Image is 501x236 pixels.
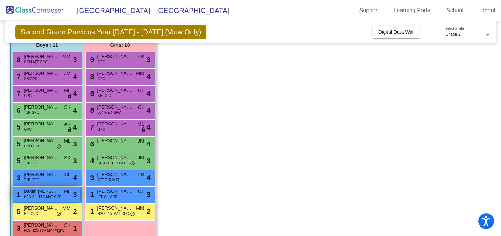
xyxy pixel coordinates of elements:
span: [PERSON_NAME] [97,104,132,111]
span: [PERSON_NAME] [97,53,132,60]
span: do_not_disturb_alt [56,228,61,234]
span: do_not_disturb_alt [130,211,135,217]
span: ML [137,120,144,128]
span: SK [64,154,71,162]
span: 3 [146,189,150,200]
span: do_not_disturb_alt [56,211,61,217]
span: [PERSON_NAME] [24,87,59,94]
span: 8 [89,90,94,97]
div: Girls: 10 [84,38,157,52]
span: 1 [89,191,94,198]
span: GPC [98,127,105,132]
span: FLS H2O T1R MAT WOW [24,228,65,233]
span: GPC [24,127,32,132]
span: [PERSON_NAME] [PERSON_NAME] [24,120,59,127]
span: ATT T1R MAT [98,177,120,183]
span: do_not_disturb_alt [56,144,61,150]
span: SK [64,222,71,229]
span: 1 [89,208,94,215]
a: School [441,5,469,16]
span: 7 [15,90,21,97]
span: SH GPC [24,76,37,81]
span: [PERSON_NAME] [24,222,59,229]
span: 7 [15,73,21,80]
span: T1R GPC [24,160,39,166]
span: [PERSON_NAME] [24,53,59,60]
span: 3 [73,54,77,65]
span: Digital Data Wall [378,29,414,35]
span: Grade 2 [445,32,460,37]
span: 4 [146,122,150,132]
span: [PERSON_NAME] [24,205,59,212]
span: JM [138,154,144,162]
span: BIP GPC [24,211,38,216]
span: 1 [15,191,21,198]
span: [PERSON_NAME] [24,137,59,144]
span: 3 [15,174,21,182]
span: 4 [73,172,77,183]
span: [PERSON_NAME] [97,87,132,94]
span: T1R GPC [24,177,39,183]
span: SH ADD T1R GPC [98,160,127,166]
span: 8 [15,56,21,64]
span: LB [138,53,144,60]
span: 1 [73,223,77,234]
span: MM [62,53,70,60]
span: 6 [89,140,94,148]
span: 4 [146,88,150,99]
span: CL [64,171,71,178]
span: 5 [15,140,21,148]
span: 3 [146,54,150,65]
span: CL [138,87,144,94]
span: 4 [146,172,150,183]
span: Second Grade Previous Year [DATE] - [DATE] (View Only) [15,25,207,39]
a: Support [354,5,385,16]
span: 2 [146,206,150,217]
a: Learning Portal [388,5,438,16]
span: 6 [15,106,21,114]
span: 2 [73,206,77,217]
span: MM [62,205,70,212]
span: COU GPC [24,144,41,149]
div: Boys : 11 [11,38,84,52]
span: 3 [73,156,77,166]
span: [PERSON_NAME] [97,137,132,144]
span: [PERSON_NAME] ([PERSON_NAME]) [PERSON_NAME] III [24,154,59,161]
span: JM [138,137,144,145]
a: Logout [473,5,501,16]
span: 4 [146,71,150,82]
span: 8 [89,73,94,80]
span: AK [64,120,71,128]
span: 4 [73,71,77,82]
span: GPC [98,59,105,65]
span: MM [136,205,144,212]
span: 8 [89,106,94,114]
span: 4 [146,105,150,116]
span: [PERSON_NAME] [24,104,59,111]
span: CL [138,104,144,111]
span: 3 [146,156,150,166]
span: GPC [24,93,32,98]
span: ML [64,188,70,195]
span: MM [136,70,144,77]
span: H2O SLI T1R MAT GPC [24,194,62,199]
span: ML [64,87,70,94]
span: 7 [89,123,94,131]
span: 3 [15,224,21,232]
span: [GEOGRAPHIC_DATA] - [GEOGRAPHIC_DATA] [70,5,229,16]
span: ML [64,137,70,145]
span: 9 [89,56,94,64]
span: [PERSON_NAME] [97,120,132,127]
span: CL [138,188,144,195]
span: JM [64,70,71,77]
span: [PERSON_NAME] [97,188,132,195]
span: LB [138,171,144,178]
span: H2O T1R MAT GPC [98,211,129,216]
span: [PERSON_NAME] [24,70,59,77]
span: 5 [15,123,21,131]
span: do_not_disturb_alt [130,161,135,166]
span: 5 [15,208,21,215]
span: GPC [98,76,105,81]
span: 4 [89,157,94,165]
span: 5 [15,157,21,165]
